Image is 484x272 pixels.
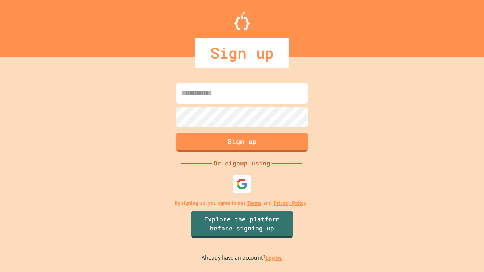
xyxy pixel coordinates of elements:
[202,253,283,263] p: Already have an account?
[195,38,289,68] div: Sign up
[191,211,293,238] a: Explore the platform before signing up
[176,133,308,152] button: Sign up
[175,199,310,207] p: By signing up, you agree to our and .
[247,199,261,207] a: Terms
[212,159,272,168] div: Or signup using
[234,11,250,30] img: Logo.svg
[236,178,248,190] img: google-icon.svg
[274,199,306,207] a: Privacy Policy
[265,254,283,262] a: Log in.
